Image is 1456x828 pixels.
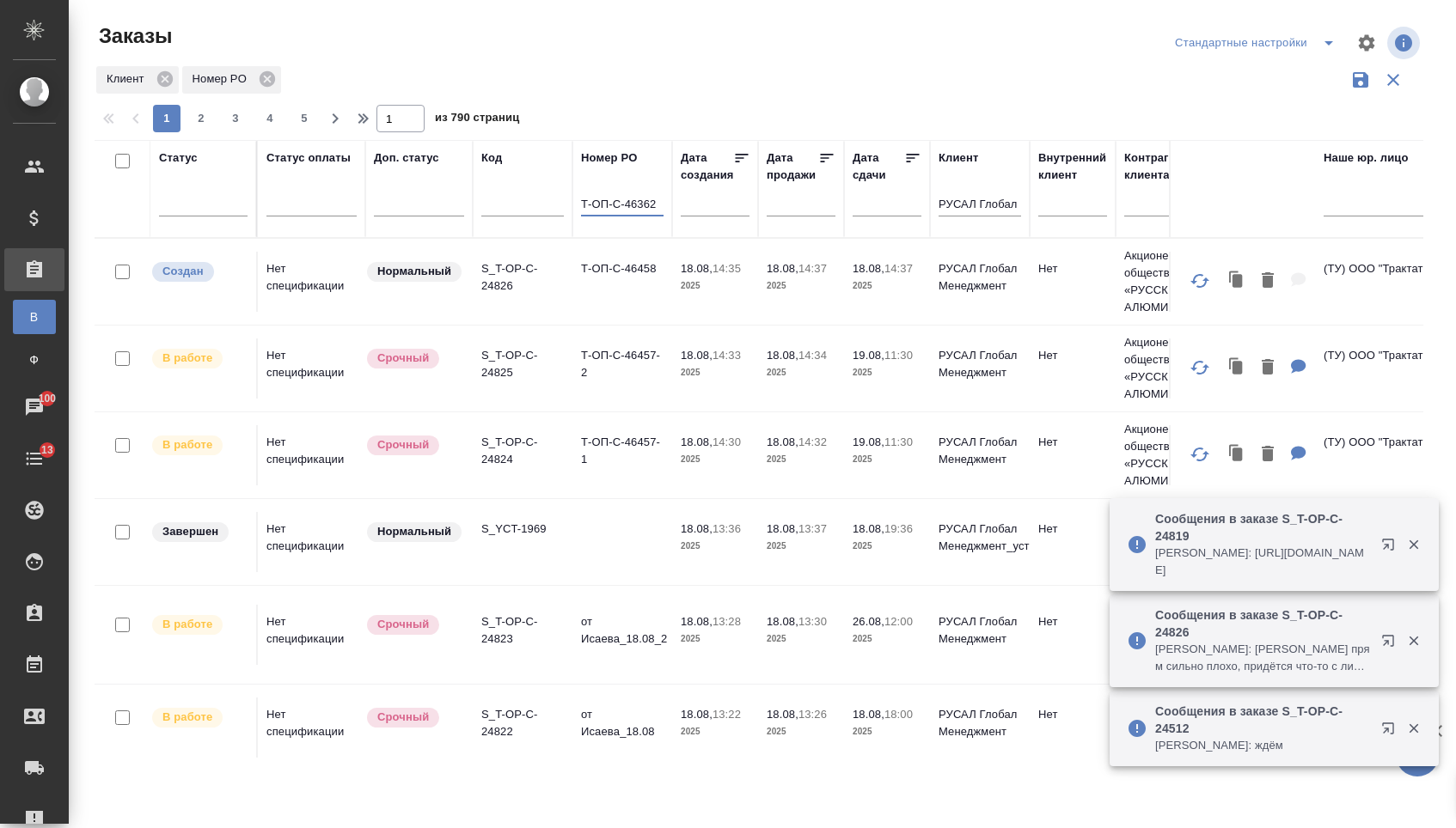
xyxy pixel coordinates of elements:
td: Нет спецификации [258,512,365,572]
button: Клонировать [1220,264,1253,299]
button: Обновить [1179,260,1220,301]
p: 13:28 [713,615,741,628]
p: 18.08, [681,262,713,275]
p: 18.08, [767,435,798,448]
div: Статус оплаты [266,149,351,167]
p: 11:30 [884,349,913,362]
div: Дата сдачи [853,149,904,184]
div: Дата продажи [767,149,818,184]
p: 13:37 [798,522,827,535]
p: Акционерное общество «РУССКИЙ АЛЮМИНИ... [1124,421,1207,490]
a: 13 [4,437,64,480]
p: 14:30 [713,435,741,448]
p: Нет [1038,347,1107,364]
p: Клиент [107,70,150,88]
button: Удалить [1253,350,1282,386]
span: 2 [187,110,215,127]
button: Сохранить фильтры [1344,64,1377,96]
p: 18.08, [681,435,713,448]
button: Обновить [1179,347,1220,388]
p: 14:33 [713,349,741,362]
p: В работе [162,616,212,633]
td: Т-ОП-С-46457-2 [572,338,672,399]
div: Выставляется автоматически, если на указанный объем услуг необходимо больше времени в стандартном... [365,706,464,729]
p: S_T-OP-C-24822 [481,706,564,740]
div: Клиент [96,66,179,94]
span: В [21,308,47,326]
td: Т-ОП-С-46457-1 [572,425,672,485]
button: Клонировать [1220,350,1253,386]
td: Нет спецификации [258,425,365,485]
button: Удалить [1253,437,1282,472]
p: S_T-OP-C-24824 [481,434,564,468]
p: Номер PO [193,70,253,88]
p: Нормальный [377,523,451,540]
div: Выставляет ПМ после принятия заказа от КМа [150,613,248,636]
p: 13:36 [713,522,741,535]
span: 5 [291,110,318,127]
p: Сообщения в заказе S_T-OP-C-24826 [1155,606,1370,641]
button: 3 [222,105,249,132]
td: Нет спецификации [258,252,365,312]
button: Сбросить фильтры [1377,64,1410,96]
p: 14:37 [884,262,913,275]
p: 11:30 [884,435,913,448]
p: 18.08, [853,708,884,721]
p: 14:34 [798,349,827,362]
p: РУСАЛ Глобал Менеджмент [939,434,1021,468]
p: 2025 [767,538,835,555]
p: 2025 [681,538,749,555]
p: Завершен [162,523,218,540]
div: Статус по умолчанию для стандартных заказов [365,521,464,544]
td: Нет спецификации [258,338,365,399]
p: РУСАЛ Глобал Менеджмент [939,706,1021,740]
td: от Исаева_18.08 [572,697,672,758]
button: Закрыть [1396,633,1431,648]
p: 19.08, [853,349,884,362]
div: split button [1171,29,1346,57]
div: Выставляет КМ при направлении счета или после выполнения всех работ/сдачи заказа клиенту. Окончат... [150,521,248,544]
div: Выставляет ПМ после принятия заказа от КМа [150,347,248,370]
p: [PERSON_NAME]: [URL][DOMAIN_NAME] [1155,545,1370,579]
p: S_T-OP-C-24823 [481,613,564,648]
div: Выставляется автоматически, если на указанный объем услуг необходимо больше времени в стандартном... [365,434,464,457]
p: Нет [1038,260,1107,277]
p: 18.08, [767,349,798,362]
button: Открыть в новой вкладке [1371,624,1412,665]
p: 18.08, [767,615,798,628]
td: Нет спецификации [258,697,365,758]
p: 2025 [767,723,835,740]
p: Нет [1038,434,1107,451]
span: 4 [256,110,284,127]
p: S_YCT-1969 [481,521,564,538]
p: 18.08, [681,708,713,721]
p: 13:30 [798,615,827,628]
p: 14:32 [798,435,827,448]
div: Наше юр. лицо [1324,149,1409,167]
p: 2025 [681,723,749,740]
p: 2025 [853,723,921,740]
span: Посмотреть информацию [1387,27,1423,59]
div: Выставляется автоматически, если на указанный объем услуг необходимо больше времени в стандартном... [365,347,464,370]
span: Настроить таблицу [1346,22,1387,64]
p: [PERSON_NAME]: [PERSON_NAME] прям сильно плохо, придётся что-то с листа. ИИшка может отсебятину в... [1155,641,1370,675]
p: 2025 [853,364,921,381]
p: 13:26 [798,708,827,721]
div: Клиент [939,149,978,167]
button: 2 [187,105,215,132]
div: Дата создания [681,149,733,184]
p: Срочный [377,709,429,726]
td: Т-ОП-С-46458 [572,252,672,312]
div: Номер PO [581,149,637,167]
p: Сообщения в заказе S_T-OP-C-24512 [1155,703,1370,737]
p: РУСАЛ Глобал Менеджмент [939,260,1021,295]
p: Нормальный [377,263,451,280]
span: из 790 страниц [435,107,519,132]
div: Статус [159,149,198,167]
button: Закрыть [1396,537,1431,552]
p: РУСАЛ Глобал Менеджмент_уст [939,521,1021,555]
button: Обновить [1179,434,1220,475]
div: Внутренний клиент [1038,149,1107,184]
p: 2025 [767,630,835,648]
span: Ф [21,351,47,368]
